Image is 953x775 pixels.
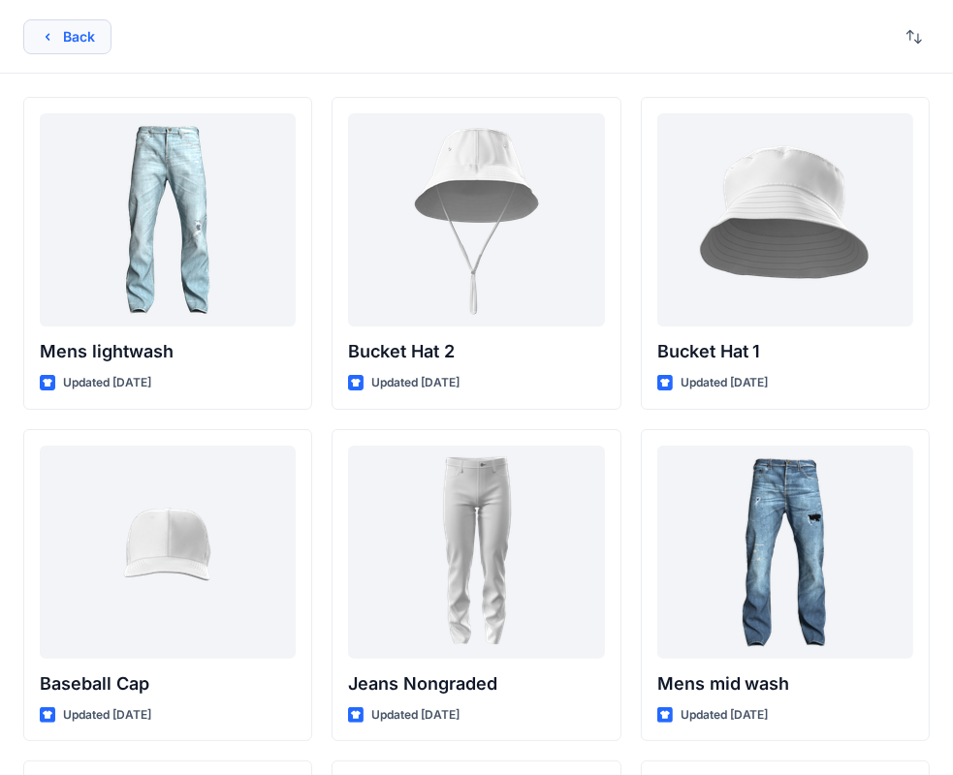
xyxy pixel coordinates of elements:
[657,446,913,659] a: Mens mid wash
[40,446,296,659] a: Baseball Cap
[348,446,604,659] a: Jeans Nongraded
[681,373,769,393] p: Updated [DATE]
[371,373,460,393] p: Updated [DATE]
[348,338,604,365] p: Bucket Hat 2
[657,338,913,365] p: Bucket Hat 1
[63,705,151,726] p: Updated [DATE]
[40,670,296,697] p: Baseball Cap
[23,19,111,54] button: Back
[40,113,296,326] a: Mens lightwash
[348,113,604,326] a: Bucket Hat 2
[40,338,296,365] p: Mens lightwash
[371,705,460,726] p: Updated [DATE]
[657,113,913,326] a: Bucket Hat 1
[63,373,151,393] p: Updated [DATE]
[681,705,769,726] p: Updated [DATE]
[657,670,913,697] p: Mens mid wash
[348,670,604,697] p: Jeans Nongraded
